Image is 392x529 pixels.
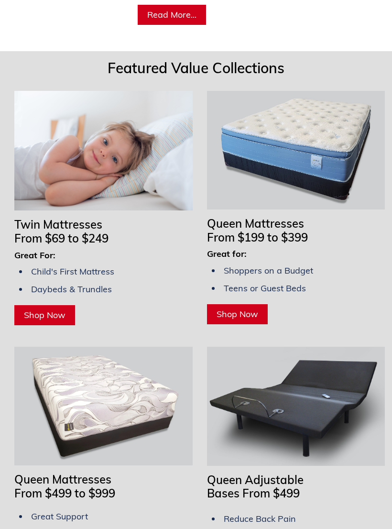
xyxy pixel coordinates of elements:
a: Shop Now [207,305,268,325]
span: Queen Mattresses [14,473,111,487]
a: Read More... [138,5,206,25]
span: Shop Now [24,310,65,321]
img: Queen Mattresses From $449 to $949 [14,347,193,466]
a: Shop Now [14,306,75,326]
img: Queen Mattresses From $199 to $349 [207,91,385,210]
span: Read More... [147,10,196,21]
span: Queen Mattresses [207,217,304,231]
span: Featured Value Collections [108,59,284,77]
span: Teens or Guest Beds [224,283,306,294]
span: From $199 to $399 [207,231,308,245]
span: Twin Mattresses [14,218,102,232]
span: Shoppers on a Budget [224,265,313,276]
span: Daybeds & Trundles [31,284,112,295]
span: From $69 to $249 [14,231,109,246]
span: Great For: [14,250,55,261]
span: Reduce Back Pain [224,514,296,525]
span: Great for: [207,249,247,260]
span: Shop Now [217,309,258,320]
span: From $499 to $999 [14,486,115,501]
span: Great Support [31,511,88,522]
img: Adjustable Bases Starting at $379 [207,347,385,466]
img: Twin Mattresses From $69 to $169 [14,91,193,211]
span: Child's First Mattress [31,266,114,277]
span: Queen Adjustable Bases From $499 [207,473,304,501]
